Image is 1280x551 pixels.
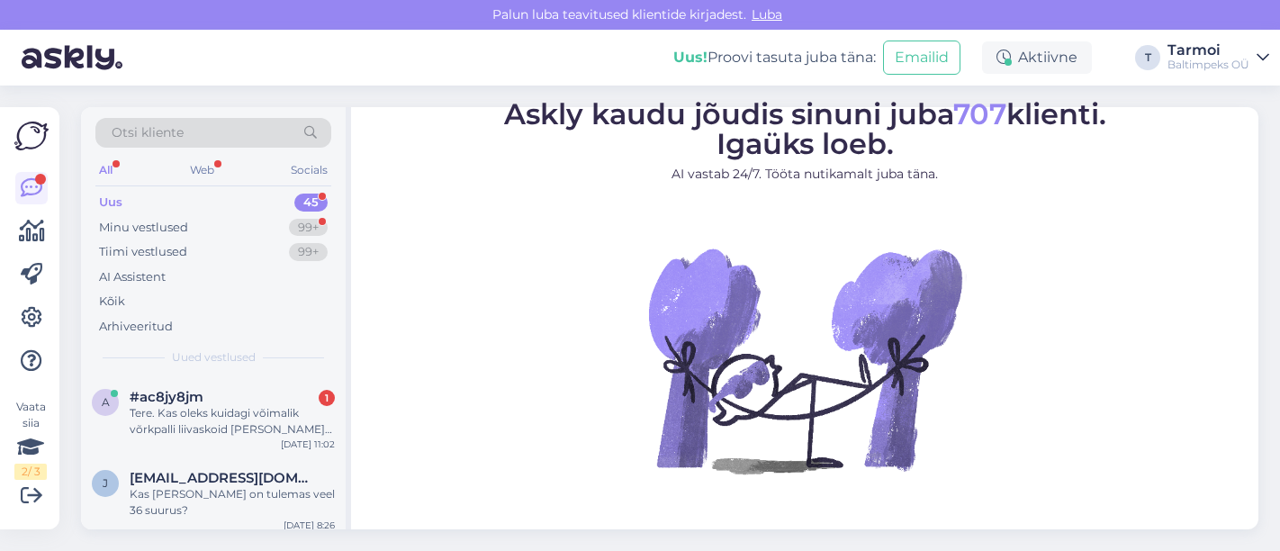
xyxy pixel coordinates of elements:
div: Arhiveeritud [99,318,173,336]
div: Kõik [99,293,125,311]
div: 45 [294,194,328,212]
div: Vaata siia [14,399,47,480]
div: Baltimpeks OÜ [1167,58,1249,72]
div: 1 [319,390,335,406]
div: T [1135,45,1160,70]
div: AI Assistent [99,268,166,286]
div: Tere. Kas oleks kuidagi võimalik võrkpalli liivaskoid [PERSON_NAME] [PERSON_NAME] ise järgi tulla... [130,405,335,438]
span: Otsi kliente [112,123,184,142]
span: Luba [746,6,788,23]
div: Uus [99,194,122,212]
div: [DATE] 11:02 [281,438,335,451]
span: #ac8jy8jm [130,389,203,405]
img: Askly Logo [14,122,49,150]
div: Tiimi vestlused [99,243,187,261]
span: Uued vestlused [172,349,256,366]
span: janamottus@gmail.com [130,470,317,486]
div: 99+ [289,219,328,237]
div: 2 / 3 [14,464,47,480]
a: TarmoiBaltimpeks OÜ [1167,43,1269,72]
span: 707 [953,96,1006,131]
b: Uus! [673,49,708,66]
span: Askly kaudu jõudis sinuni juba klienti. Igaüks loeb. [504,96,1106,161]
span: j [103,476,108,490]
span: a [102,395,110,409]
div: Tarmoi [1167,43,1249,58]
div: All [95,158,116,182]
div: Minu vestlused [99,219,188,237]
div: [DATE] 8:26 [284,519,335,532]
div: Socials [287,158,331,182]
img: No Chat active [643,198,967,522]
div: 99+ [289,243,328,261]
p: AI vastab 24/7. Tööta nutikamalt juba täna. [504,165,1106,184]
div: Web [186,158,218,182]
div: Kas [PERSON_NAME] on tulemas veel 36 suurus? [130,486,335,519]
div: Aktiivne [982,41,1092,74]
div: Proovi tasuta juba täna: [673,47,876,68]
button: Emailid [883,41,960,75]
